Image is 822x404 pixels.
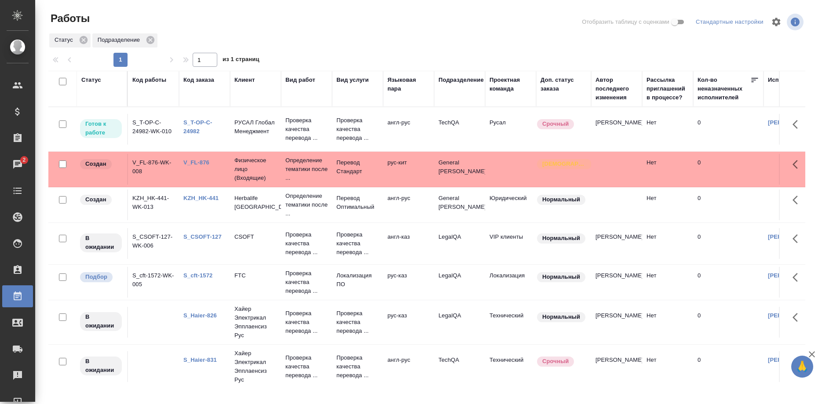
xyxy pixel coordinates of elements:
[542,160,586,168] p: [DEMOGRAPHIC_DATA]
[485,267,536,298] td: Локализация
[768,233,817,240] a: [PERSON_NAME]
[485,351,536,382] td: Технический
[647,76,689,102] div: Рассылка приглашений в процессе?
[234,271,277,280] p: FTC
[438,76,484,84] div: Подразделение
[128,114,179,145] td: S_T-OP-C-24982-WK-010
[336,353,379,380] p: Проверка качества перевода ...
[485,189,536,220] td: Юридический
[642,307,693,338] td: Нет
[79,233,123,253] div: Исполнитель назначен, приступать к работе пока рано
[642,228,693,259] td: Нет
[49,33,91,47] div: Статус
[183,159,209,166] a: V_FL-876
[693,154,764,185] td: 0
[434,114,485,145] td: TechQA
[787,154,808,175] button: Здесь прячутся важные кнопки
[698,76,750,102] div: Кол-во неназначенных исполнителей
[132,76,166,84] div: Код работы
[542,120,569,128] p: Срочный
[434,267,485,298] td: LegalQA
[542,234,580,243] p: Нормальный
[542,195,580,204] p: Нормальный
[85,313,117,330] p: В ожидании
[490,76,532,93] div: Проектная команда
[795,357,810,376] span: 🙏
[693,307,764,338] td: 0
[787,351,808,372] button: Здесь прячутся важные кнопки
[591,351,642,382] td: [PERSON_NAME]
[768,76,807,84] div: Исполнитель
[434,154,485,185] td: General [PERSON_NAME]
[183,233,222,240] a: S_CSOFT-127
[128,154,179,185] td: V_FL-876-WK-008
[591,267,642,298] td: [PERSON_NAME]
[383,154,434,185] td: рус-кит
[693,351,764,382] td: 0
[79,158,123,170] div: Заказ еще не согласован с клиентом, искать исполнителей рано
[234,156,277,182] p: Физическое лицо (Входящие)
[383,351,434,382] td: англ-рус
[434,351,485,382] td: TechQA
[183,119,212,135] a: S_T-OP-C-24982
[285,269,328,295] p: Проверка качества перевода ...
[128,189,179,220] td: KZH_HK-441-WK-013
[285,230,328,257] p: Проверка качества перевода ...
[85,160,106,168] p: Создан
[787,189,808,211] button: Здесь прячутся важные кнопки
[485,114,536,145] td: Русал
[768,119,817,126] a: [PERSON_NAME]
[766,11,787,33] span: Настроить таблицу
[17,156,31,164] span: 2
[383,307,434,338] td: рус-каз
[434,189,485,220] td: General [PERSON_NAME]
[336,194,379,211] p: Перевод Оптимальный
[541,76,587,93] div: Доп. статус заказа
[234,76,255,84] div: Клиент
[128,228,179,259] td: S_CSOFT-127-WK-006
[642,114,693,145] td: Нет
[387,76,430,93] div: Языковая пара
[693,267,764,298] td: 0
[591,114,642,145] td: [PERSON_NAME]
[787,267,808,288] button: Здесь прячутся важные кнопки
[79,356,123,376] div: Исполнитель назначен, приступать к работе пока рано
[791,356,813,378] button: 🙏
[434,307,485,338] td: LegalQA
[85,273,107,281] p: Подбор
[542,357,569,366] p: Срочный
[383,228,434,259] td: англ-каз
[383,189,434,220] td: англ-рус
[234,194,277,211] p: Herbalife [GEOGRAPHIC_DATA]
[55,36,76,44] p: Статус
[787,228,808,249] button: Здесь прячутся важные кнопки
[234,233,277,241] p: CSOFT
[595,76,638,102] div: Автор последнего изменения
[285,76,315,84] div: Вид работ
[642,189,693,220] td: Нет
[485,307,536,338] td: Технический
[582,18,669,26] span: Отобразить таблицу с оценками
[285,309,328,335] p: Проверка качества перевода ...
[285,353,328,380] p: Проверка качества перевода ...
[591,307,642,338] td: [PERSON_NAME]
[183,312,217,319] a: S_Haier-826
[542,273,580,281] p: Нормальный
[787,14,805,30] span: Посмотреть информацию
[591,228,642,259] td: [PERSON_NAME]
[768,272,817,279] a: [PERSON_NAME]
[85,120,117,137] p: Готов к работе
[85,234,117,251] p: В ожидании
[768,312,817,319] a: [PERSON_NAME]
[183,272,212,279] a: S_cft-1572
[336,76,369,84] div: Вид услуги
[85,195,106,204] p: Создан
[98,36,143,44] p: Подразделение
[383,267,434,298] td: рус-каз
[92,33,157,47] div: Подразделение
[85,357,117,375] p: В ожидании
[693,228,764,259] td: 0
[694,15,766,29] div: split button
[79,118,123,139] div: Исполнитель может приступить к работе
[485,228,536,259] td: VIP клиенты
